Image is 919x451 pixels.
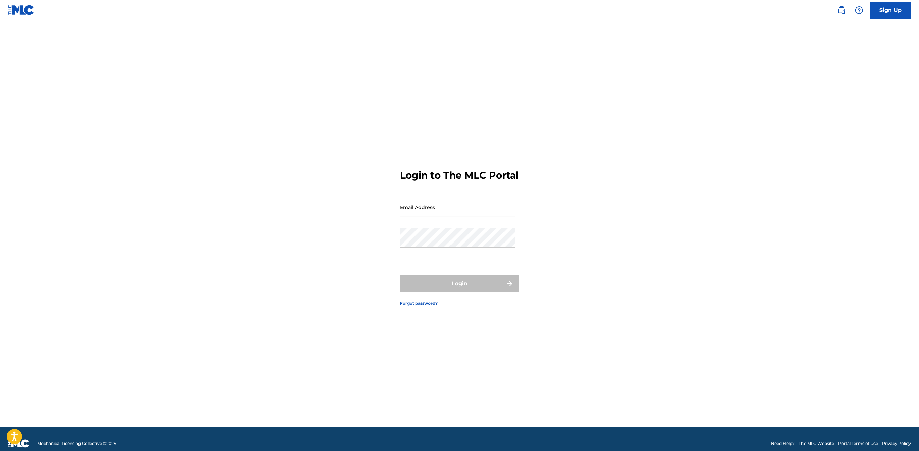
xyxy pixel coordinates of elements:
a: Sign Up [870,2,911,19]
img: help [855,6,863,14]
img: search [837,6,846,14]
iframe: Chat Widget [885,418,919,451]
h3: Login to The MLC Portal [400,169,519,181]
a: Privacy Policy [882,440,911,447]
a: Public Search [835,3,848,17]
img: MLC Logo [8,5,34,15]
img: logo [8,439,29,448]
a: Portal Terms of Use [838,440,878,447]
a: The MLC Website [799,440,834,447]
span: Mechanical Licensing Collective © 2025 [37,440,116,447]
a: Need Help? [771,440,795,447]
div: Help [852,3,866,17]
a: Forgot password? [400,300,438,306]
